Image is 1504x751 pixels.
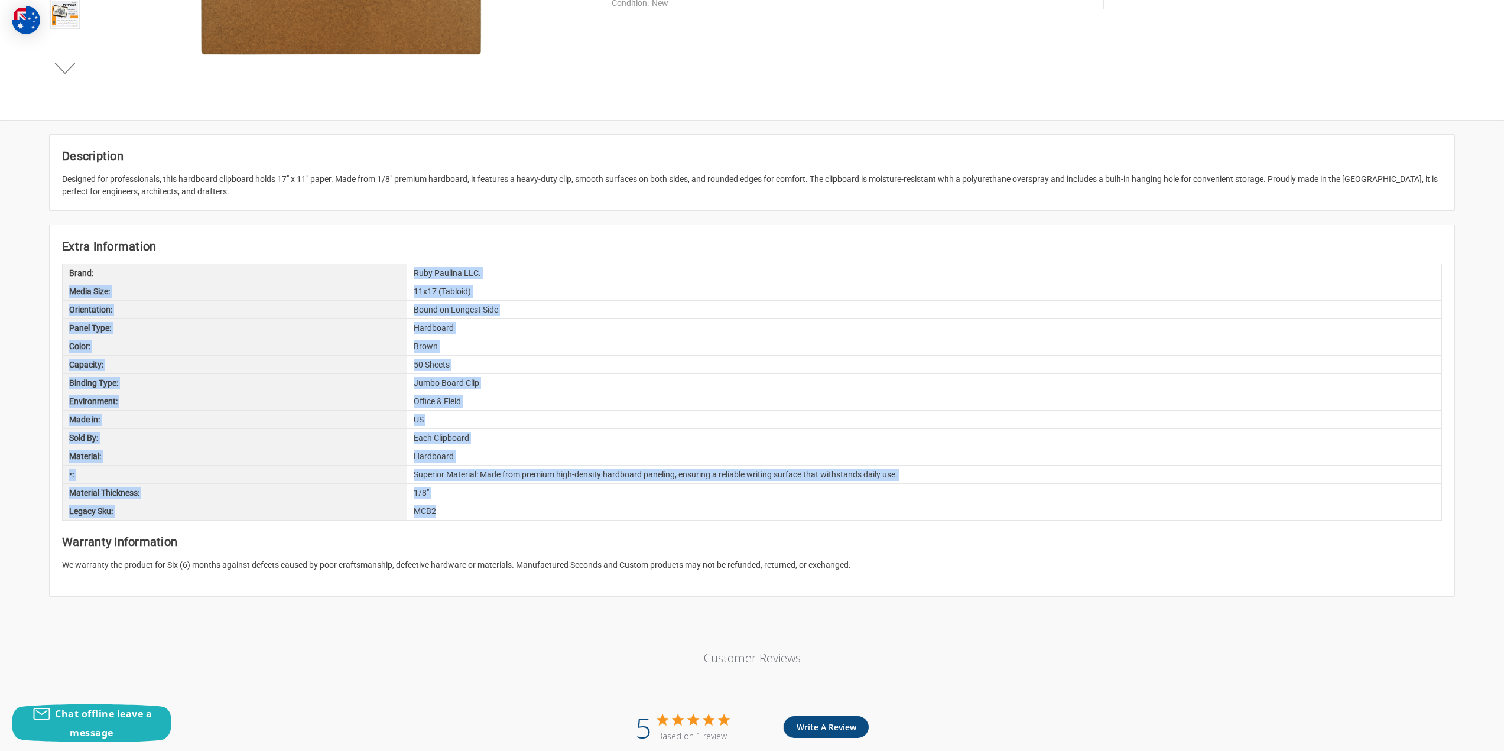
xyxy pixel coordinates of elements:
[407,264,1441,282] div: Ruby Paulina LLC.
[63,337,407,355] div: Color:
[62,559,1442,571] p: We warranty the product for Six (6) months against defects caused by poor craftsmanship, defectiv...
[407,502,1441,520] div: MCB2
[62,147,1442,165] h2: Description
[47,56,83,80] button: Next
[63,484,407,502] div: Material Thickness:
[451,650,1053,666] p: Customer Reviews
[407,484,1441,502] div: 1/8"
[52,1,78,27] img: Professional Hardboard Clipboard - 17" x 11" Paper Holder, High-Capacity Jumbo Clip, Moisture Res...
[63,356,407,373] div: Capacity:
[657,714,729,725] div: 5 out of 5 stars
[407,337,1441,355] div: Brown
[63,411,407,428] div: Made in:
[635,707,651,747] div: 5
[63,392,407,410] div: Environment:
[63,319,407,337] div: Panel Type:
[63,264,407,282] div: Brand:
[407,356,1441,373] div: 50 Sheets
[407,282,1441,300] div: 11x17 (Tabloid)
[63,282,407,300] div: Media Size:
[62,533,1442,551] h2: Warranty Information
[407,374,1441,392] div: Jumbo Board Clip
[63,447,407,465] div: Material:
[62,173,1442,198] div: Designed for professionals, this hardboard clipboard holds 17" x 11" paper. Made from 1/8" premiu...
[63,429,407,447] div: Sold By:
[407,319,1441,337] div: Hardboard
[55,707,152,739] span: Chat offline leave a message
[783,716,869,738] button: Write A Review
[407,411,1441,428] div: US
[407,466,1441,483] div: Superior Material: Made from premium high-density hardboard paneling, ensuring a reliable writing...
[12,6,40,34] img: duty and tax information for Australia
[407,301,1441,318] div: Bound on Longest Side
[63,466,407,483] div: •:
[407,392,1441,410] div: Office & Field
[63,301,407,318] div: Orientation:
[407,429,1441,447] div: Each Clipboard
[12,704,171,742] button: Chat offline leave a message
[63,374,407,392] div: Binding Type:
[657,730,729,742] div: Based on 1 review
[62,238,1442,255] h2: Extra Information
[63,502,407,520] div: Legacy Sku:
[407,447,1441,465] div: Hardboard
